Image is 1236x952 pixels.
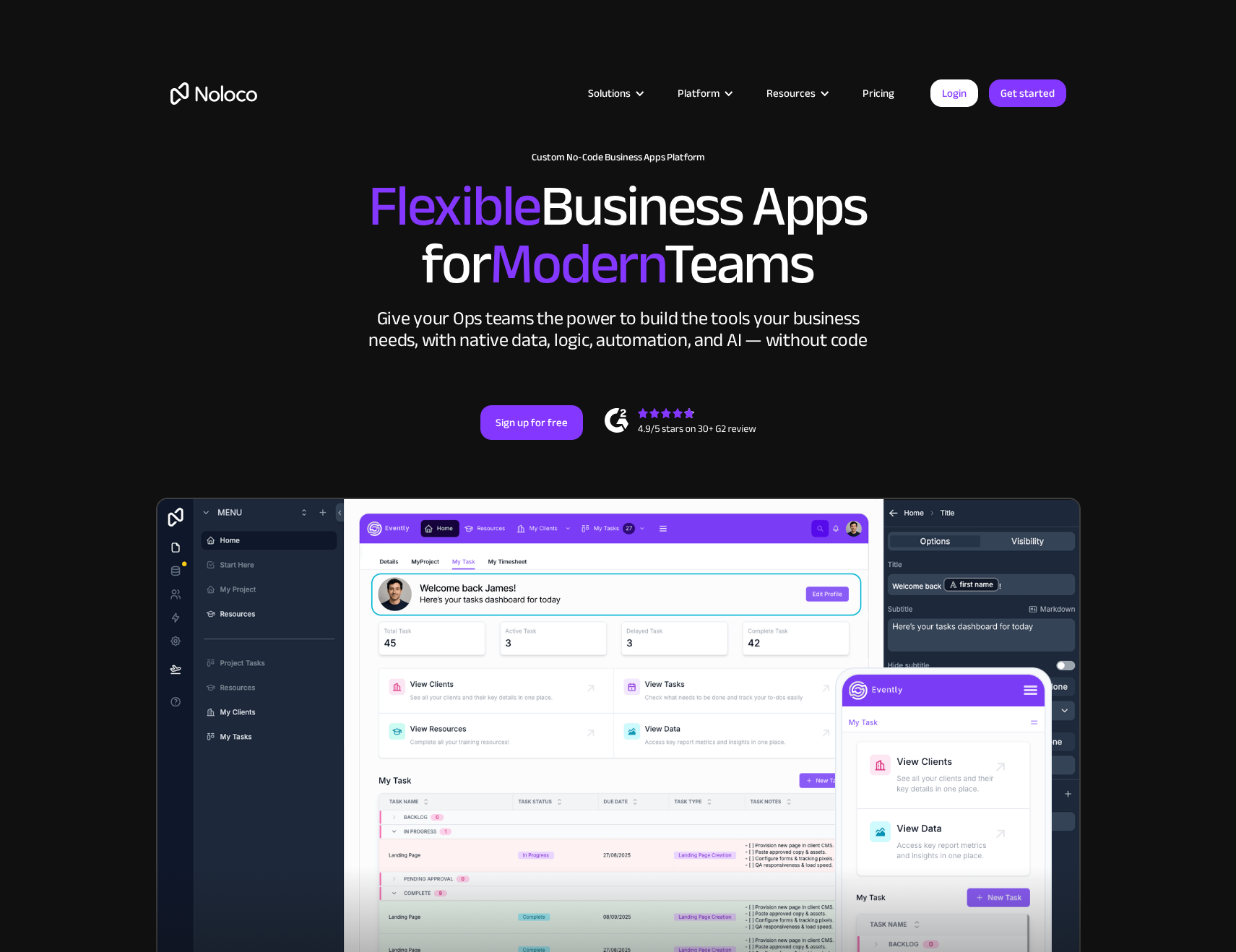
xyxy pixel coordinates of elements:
[748,84,844,103] div: Resources
[480,405,583,440] a: Sign up for free
[660,84,748,103] div: Platform
[844,84,912,103] a: Pricing
[170,178,1066,293] h2: Business Apps for Teams
[588,84,631,103] div: Solutions
[570,84,660,103] div: Solutions
[170,82,257,105] a: home
[366,308,871,351] div: Give your Ops teams the power to build the tools your business needs, with native data, logic, au...
[368,152,540,260] span: Flexible
[766,84,816,103] div: Resources
[930,79,978,107] a: Login
[490,210,664,318] span: Modern
[989,79,1066,107] a: Get started
[678,84,719,103] div: Platform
